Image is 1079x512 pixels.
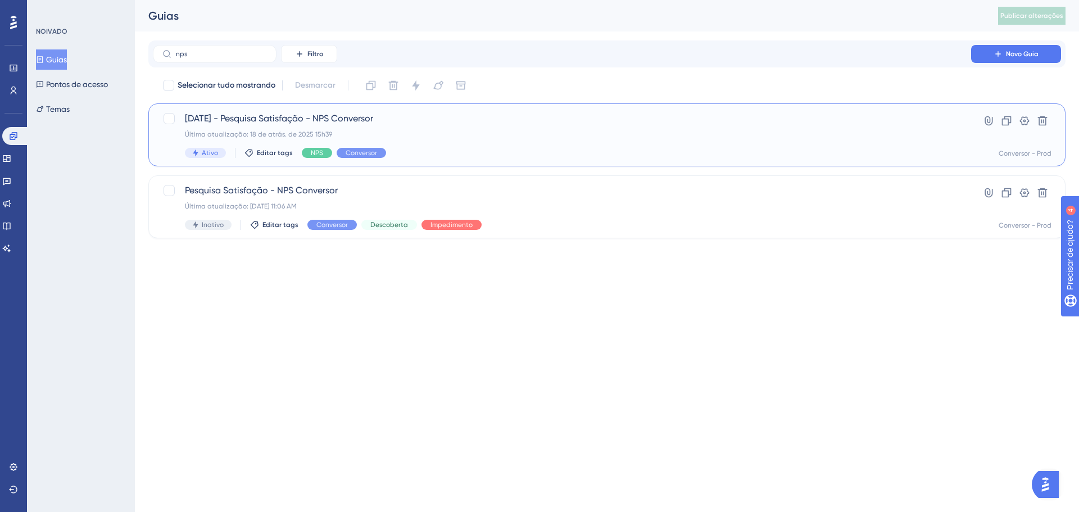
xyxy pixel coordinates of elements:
font: Temas [46,105,70,114]
input: Procurar [176,50,267,58]
font: Última atualização: 18 de atrás. de 2025 15h39 [185,130,332,138]
font: Pesquisa Satisfação - NPS Conversor [185,185,338,196]
button: Editar tags [244,148,293,157]
font: Filtro [307,50,323,58]
font: Conversor [346,149,377,157]
font: 4 [105,7,108,13]
font: Guias [148,9,179,22]
font: NOIVADO [36,28,67,35]
font: Desmarcar [295,80,336,90]
font: Selecionar tudo mostrando [178,80,275,90]
font: NPS [311,149,323,157]
font: Precisar de ajuda? [26,5,97,13]
font: [DATE] - Pesquisa Satisfação - NPS Conversor [185,113,373,124]
font: Impedimento [430,221,473,229]
button: Desmarcar [289,75,341,96]
font: Publicar alterações [1000,12,1063,20]
button: Pontos de acesso [36,74,108,94]
font: Conversor - Prod [999,221,1051,229]
font: Ativo [202,149,218,157]
font: Pontos de acesso [46,80,108,89]
font: Conversor [316,221,348,229]
button: Novo Guia [971,45,1061,63]
iframe: Iniciador do Assistente de IA do UserGuiding [1032,468,1066,501]
button: Temas [36,99,70,119]
font: Editar tags [257,149,293,157]
button: Filtro [281,45,337,63]
font: Editar tags [262,221,298,229]
font: Conversor - Prod [999,149,1051,157]
font: Guias [46,55,67,64]
button: Editar tags [250,220,298,229]
button: Publicar alterações [998,7,1066,25]
font: Última atualização: [DATE] 11:06 AM [185,202,297,210]
button: Guias [36,49,67,70]
font: Novo Guia [1006,50,1039,58]
font: Inativo [202,221,224,229]
font: Descoberta [370,221,408,229]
